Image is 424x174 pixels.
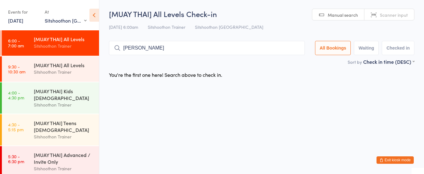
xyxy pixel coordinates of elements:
[34,62,94,68] div: [MUAY THAI] All Levels
[2,82,99,114] a: 4:00 -4:30 pm[MUAY THAI] Kids [DEMOGRAPHIC_DATA]Sitshoothon Trainer
[2,30,99,56] a: 6:00 -7:00 am[MUAY THAI] All LevelsSitshoothon Trainer
[34,165,94,172] div: Sitshoothon Trainer
[34,88,94,101] div: [MUAY THAI] Kids [DEMOGRAPHIC_DATA]
[8,17,23,24] a: [DATE]
[148,24,185,30] span: Sitshoothon Trainer
[2,114,99,146] a: 4:30 -5:15 pm[MUAY THAI] Teens [DEMOGRAPHIC_DATA]Sitshoothon Trainer
[8,122,24,132] time: 4:30 - 5:15 pm
[34,36,94,42] div: [MUAY THAI] All Levels
[377,156,414,164] button: Exit kiosk mode
[34,151,94,165] div: [MUAY THAI] Advanced / Invite Only
[315,41,351,55] button: All Bookings
[34,120,94,133] div: [MUAY THAI] Teens [DEMOGRAPHIC_DATA]
[363,58,414,65] div: Check in time (DESC)
[34,68,94,76] div: Sitshoothon Trainer
[380,12,408,18] span: Scanner input
[109,24,138,30] span: [DATE] 6:00am
[348,59,362,65] label: Sort by
[34,133,94,140] div: Sitshoothon Trainer
[34,42,94,50] div: Sitshoothon Trainer
[109,71,222,78] div: You're the first one here! Search above to check in.
[8,64,25,74] time: 9:30 - 10:30 am
[328,12,358,18] span: Manual search
[382,41,414,55] button: Checked in
[45,17,87,24] div: Sitshoothon [GEOGRAPHIC_DATA]
[34,101,94,108] div: Sitshoothon Trainer
[109,9,414,19] h2: [MUAY THAI] All Levels Check-in
[8,7,38,17] div: Events for
[8,38,24,48] time: 6:00 - 7:00 am
[8,154,24,164] time: 5:30 - 6:30 pm
[45,7,87,17] div: At
[109,41,305,55] input: Search
[2,56,99,82] a: 9:30 -10:30 am[MUAY THAI] All LevelsSitshoothon Trainer
[195,24,263,30] span: Sitshoothon [GEOGRAPHIC_DATA]
[8,90,24,100] time: 4:00 - 4:30 pm
[354,41,379,55] button: Waiting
